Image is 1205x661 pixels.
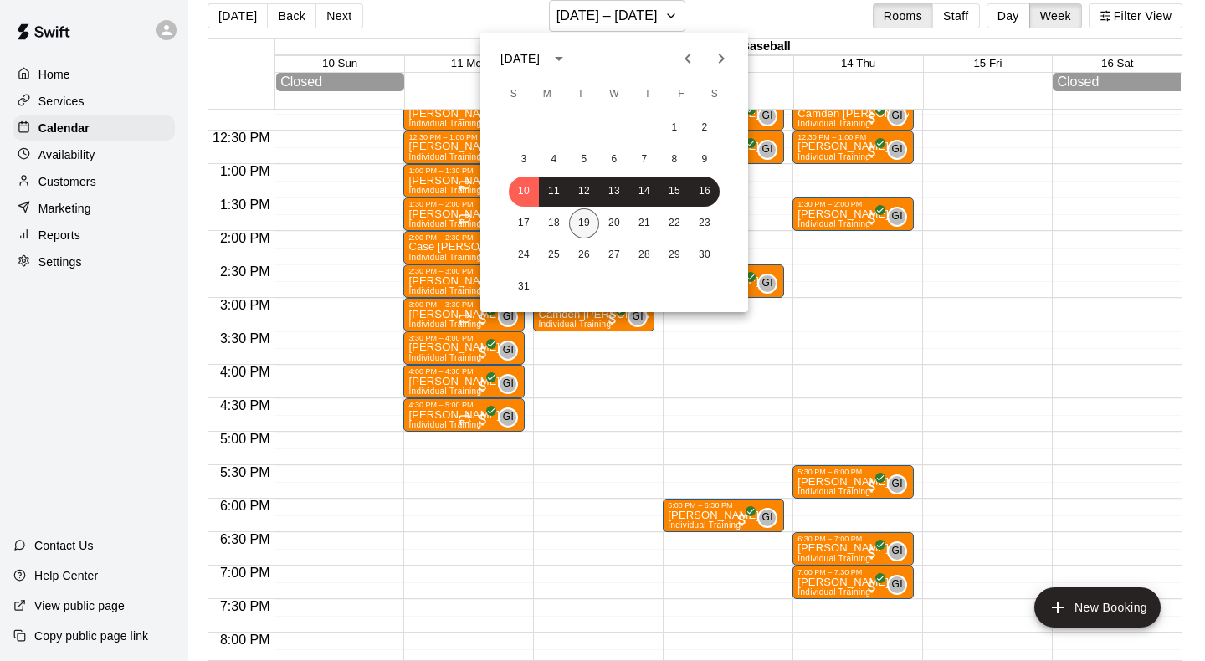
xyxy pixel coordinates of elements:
button: 6 [599,145,629,175]
button: Previous month [671,42,705,75]
button: 25 [539,240,569,270]
button: 23 [690,208,720,238]
button: 18 [539,208,569,238]
button: 28 [629,240,659,270]
button: 9 [690,145,720,175]
button: 29 [659,240,690,270]
button: 16 [690,177,720,207]
button: 31 [509,272,539,302]
span: Tuesday [566,78,596,111]
button: 24 [509,240,539,270]
div: [DATE] [500,50,540,68]
button: 27 [599,240,629,270]
button: 22 [659,208,690,238]
button: 1 [659,113,690,143]
span: Saturday [700,78,730,111]
button: 2 [690,113,720,143]
button: 11 [539,177,569,207]
button: 20 [599,208,629,238]
span: Sunday [499,78,529,111]
span: Friday [666,78,696,111]
span: Thursday [633,78,663,111]
button: 8 [659,145,690,175]
button: 7 [629,145,659,175]
span: Monday [532,78,562,111]
button: calendar view is open, switch to year view [545,44,573,73]
button: 4 [539,145,569,175]
button: 15 [659,177,690,207]
button: 17 [509,208,539,238]
span: Wednesday [599,78,629,111]
button: 26 [569,240,599,270]
button: 13 [599,177,629,207]
button: 14 [629,177,659,207]
button: 12 [569,177,599,207]
button: Next month [705,42,738,75]
button: 30 [690,240,720,270]
button: 19 [569,208,599,238]
button: 21 [629,208,659,238]
button: 5 [569,145,599,175]
button: 3 [509,145,539,175]
button: 10 [509,177,539,207]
